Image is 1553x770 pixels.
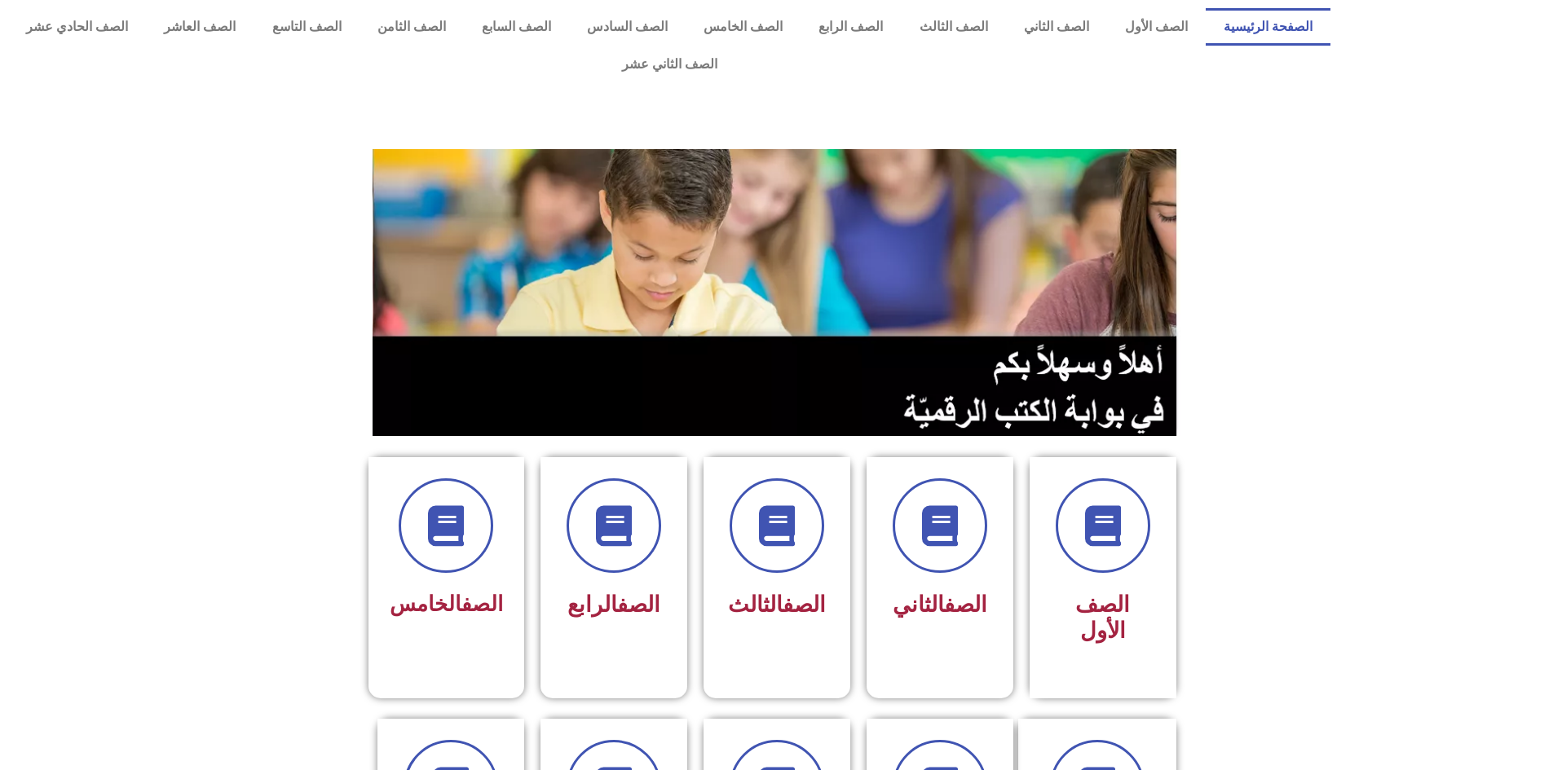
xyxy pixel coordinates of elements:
[8,8,146,46] a: الصف الحادي عشر
[901,8,1005,46] a: الصف الثالث
[801,8,901,46] a: الصف الرابع
[1075,592,1130,644] span: الصف الأول
[390,592,503,616] span: الخامس
[8,46,1330,83] a: الصف الثاني عشر
[728,592,826,618] span: الثالث
[146,8,254,46] a: الصف العاشر
[893,592,987,618] span: الثاني
[567,592,660,618] span: الرابع
[254,8,359,46] a: الصف التاسع
[944,592,987,618] a: الصف
[617,592,660,618] a: الصف
[464,8,569,46] a: الصف السابع
[1206,8,1330,46] a: الصفحة الرئيسية
[360,8,464,46] a: الصف الثامن
[461,592,503,616] a: الصف
[1006,8,1107,46] a: الصف الثاني
[1107,8,1206,46] a: الصف الأول
[569,8,686,46] a: الصف السادس
[686,8,801,46] a: الصف الخامس
[783,592,826,618] a: الصف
